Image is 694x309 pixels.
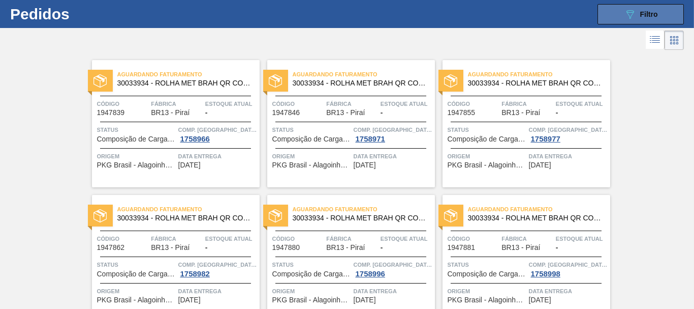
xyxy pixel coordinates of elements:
[381,109,383,117] span: -
[529,296,551,304] span: 08/12/2025
[448,99,499,109] span: Código
[435,60,610,187] a: statusAguardando Faturamento30033934 - ROLHA MET BRAH QR CODE 021CX105Código1947855FábricaBR13 - ...
[326,109,365,117] span: BR13 - Piraí
[178,296,201,304] span: 20/10/2025
[293,204,435,214] span: Aguardando Faturamento
[272,151,351,161] span: Origem
[354,135,387,143] div: 1758971
[272,161,351,169] span: PKG Brasil - Alagoinhas (BA)
[151,244,190,251] span: BR13 - Piraí
[97,135,176,143] span: Composição de Carga Aceita
[97,151,176,161] span: Origem
[97,260,176,270] span: Status
[272,260,351,270] span: Status
[448,260,526,270] span: Status
[448,151,526,161] span: Origem
[97,161,176,169] span: PKG Brasil - Alagoinhas (BA)
[448,109,476,117] span: 1947855
[272,244,300,251] span: 1947880
[151,109,190,117] span: BR13 - Piraí
[178,260,257,270] span: Comp. Carga
[529,286,608,296] span: Data entrega
[529,125,608,135] span: Comp. Carga
[448,161,526,169] span: PKG Brasil - Alagoinhas (BA)
[272,125,351,135] span: Status
[205,109,208,117] span: -
[178,151,257,161] span: Data entrega
[354,151,432,161] span: Data entrega
[178,260,257,278] a: Comp. [GEOGRAPHIC_DATA]1758982
[272,99,324,109] span: Código
[117,214,251,222] span: 30033934 - ROLHA MET BRAH QR CODE 021CX105
[556,109,558,117] span: -
[501,109,540,117] span: BR13 - Piraí
[556,244,558,251] span: -
[326,234,378,244] span: Fábrica
[293,69,435,79] span: Aguardando Faturamento
[448,270,526,278] span: Composição de Carga Aceita
[501,99,553,109] span: Fábrica
[272,296,351,304] span: PKG Brasil - Alagoinhas (BA)
[97,125,176,135] span: Status
[529,260,608,278] a: Comp. [GEOGRAPHIC_DATA]1758998
[117,204,260,214] span: Aguardando Faturamento
[205,99,257,109] span: Estoque atual
[354,125,432,135] span: Comp. Carga
[468,204,610,214] span: Aguardando Faturamento
[640,10,658,18] span: Filtro
[272,270,351,278] span: Composição de Carga Aceita
[444,209,457,222] img: status
[665,31,684,50] div: Visão em Cards
[501,244,540,251] span: BR13 - Piraí
[260,60,435,187] a: statusAguardando Faturamento30033934 - ROLHA MET BRAH QR CODE 021CX105Código1947846FábricaBR13 - ...
[448,296,526,304] span: PKG Brasil - Alagoinhas (BA)
[448,244,476,251] span: 1947881
[272,286,351,296] span: Origem
[326,99,378,109] span: Fábrica
[468,69,610,79] span: Aguardando Faturamento
[97,296,176,304] span: PKG Brasil - Alagoinhas (BA)
[10,8,152,20] h1: Pedidos
[354,260,432,278] a: Comp. [GEOGRAPHIC_DATA]1758996
[97,244,125,251] span: 1947862
[117,69,260,79] span: Aguardando Faturamento
[293,79,427,87] span: 30033934 - ROLHA MET BRAH QR CODE 021CX105
[354,296,376,304] span: 01/12/2025
[97,109,125,117] span: 1947839
[178,286,257,296] span: Data entrega
[529,161,551,169] span: 06/10/2025
[381,99,432,109] span: Estoque atual
[117,79,251,87] span: 30033934 - ROLHA MET BRAH QR CODE 021CX105
[272,135,351,143] span: Composição de Carga Aceita
[293,214,427,222] span: 30033934 - ROLHA MET BRAH QR CODE 021CX105
[97,270,176,278] span: Composição de Carga Aceita
[448,135,526,143] span: Composição de Carga Aceita
[97,234,149,244] span: Código
[448,286,526,296] span: Origem
[84,60,260,187] a: statusAguardando Faturamento30033934 - ROLHA MET BRAH QR CODE 021CX105Código1947839FábricaBR13 - ...
[178,125,257,135] span: Comp. Carga
[272,234,324,244] span: Código
[556,99,608,109] span: Estoque atual
[501,234,553,244] span: Fábrica
[93,209,107,222] img: status
[205,244,208,251] span: -
[354,125,432,143] a: Comp. [GEOGRAPHIC_DATA]1758971
[354,270,387,278] div: 1758996
[178,135,212,143] div: 1758966
[354,260,432,270] span: Comp. Carga
[381,234,432,244] span: Estoque atual
[97,286,176,296] span: Origem
[444,74,457,88] img: status
[468,214,602,222] span: 30033934 - ROLHA MET BRAH QR CODE 021CX105
[646,31,665,50] div: Visão em Lista
[556,234,608,244] span: Estoque atual
[178,270,212,278] div: 1758982
[151,234,203,244] span: Fábrica
[178,125,257,143] a: Comp. [GEOGRAPHIC_DATA]1758966
[354,161,376,169] span: 22/09/2025
[326,244,365,251] span: BR13 - Piraí
[178,161,201,169] span: 08/09/2025
[448,234,499,244] span: Código
[529,125,608,143] a: Comp. [GEOGRAPHIC_DATA]1758977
